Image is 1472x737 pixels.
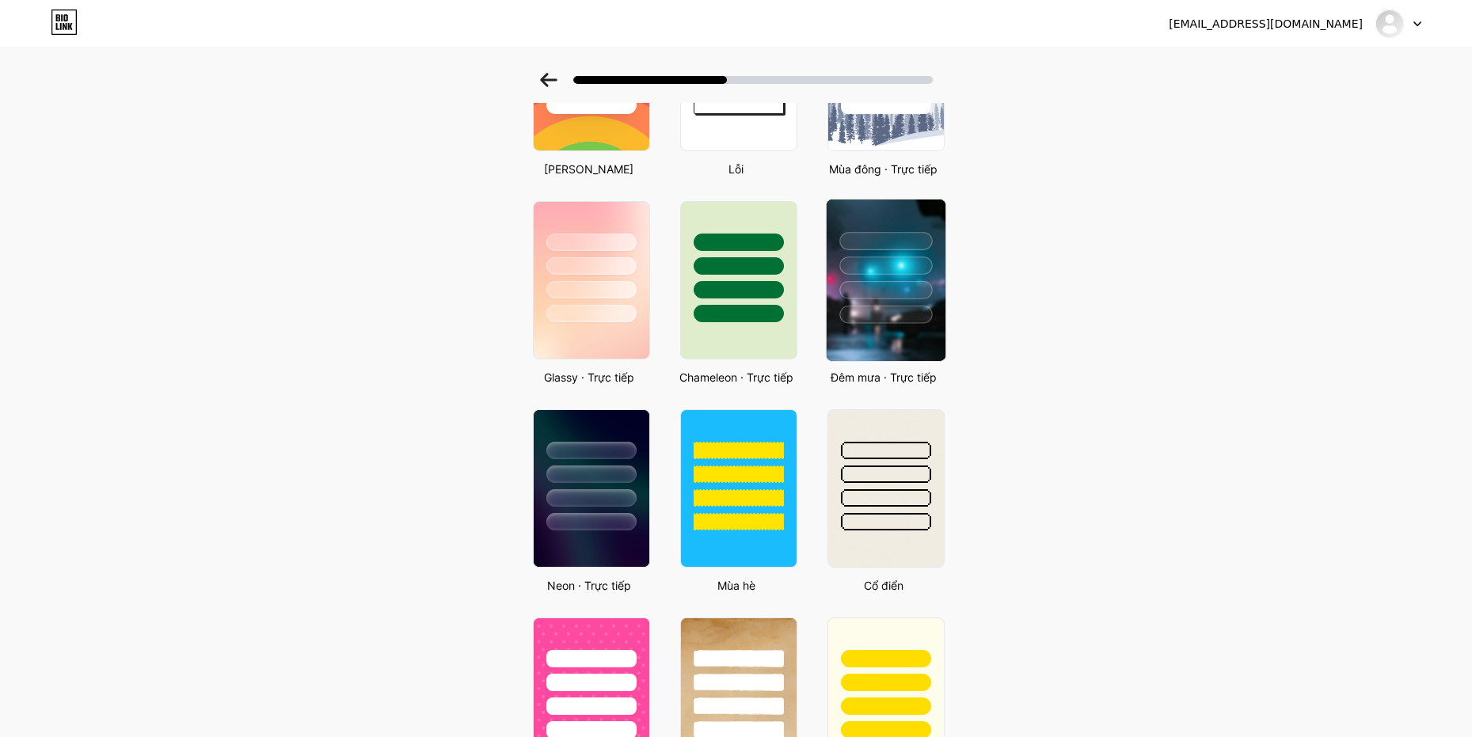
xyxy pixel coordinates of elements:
[544,370,634,384] font: Glassy · Trực tiếp
[544,162,633,176] font: [PERSON_NAME]
[717,579,755,592] font: Mùa hè
[831,370,937,384] font: Đêm mưa · Trực tiếp
[728,162,744,176] font: Lỗi
[829,162,938,176] font: Mùa đông · Trực tiếp
[679,370,793,384] font: Chameleon · Trực tiếp
[826,199,945,361] img: rainy_night.jpg
[864,579,903,592] font: Cổ điển
[547,579,631,592] font: Neon · Trực tiếp
[1375,9,1405,39] img: khadz
[1169,17,1363,30] font: [EMAIL_ADDRESS][DOMAIN_NAME]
